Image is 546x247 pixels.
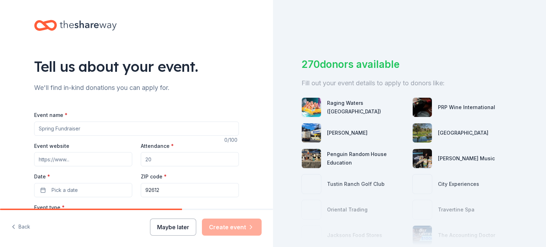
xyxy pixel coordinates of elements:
[141,152,239,166] input: 20
[327,129,368,137] div: [PERSON_NAME]
[413,123,432,143] img: photo for Tustin Ranch Golf
[34,204,65,211] label: Event type
[34,143,69,150] label: Event website
[224,136,239,144] div: 0 /100
[150,219,196,236] button: Maybe later
[302,149,321,168] img: photo for Penguin Random House Education
[34,82,239,93] div: We'll find in-kind donations you can apply for.
[413,149,432,168] img: photo for Alfred Music
[438,103,495,112] div: PRP Wine International
[141,143,174,150] label: Attendance
[438,154,495,163] div: [PERSON_NAME] Music
[34,152,132,166] input: https://www...
[34,183,132,197] button: Pick a date
[141,183,239,197] input: 12345 (U.S. only)
[301,57,518,72] div: 270 donors available
[302,123,321,143] img: photo for Matson
[34,122,239,136] input: Spring Fundraiser
[327,150,407,167] div: Penguin Random House Education
[11,220,30,235] button: Back
[34,57,239,76] div: Tell us about your event.
[327,99,407,116] div: Raging Waters ([GEOGRAPHIC_DATA])
[413,98,432,117] img: photo for PRP Wine International
[34,173,132,180] label: Date
[141,173,167,180] label: ZIP code
[52,186,78,194] span: Pick a date
[301,77,518,89] div: Fill out your event details to apply to donors like:
[34,112,68,119] label: Event name
[302,98,321,117] img: photo for Raging Waters (Los Angeles)
[438,129,488,137] div: [GEOGRAPHIC_DATA]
